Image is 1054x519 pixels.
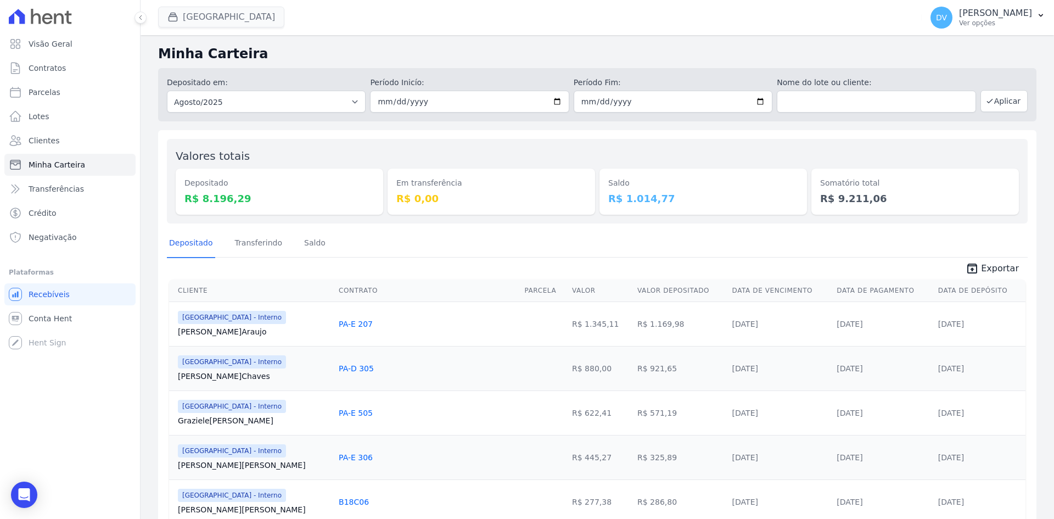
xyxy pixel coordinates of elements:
a: PA-E 306 [339,453,373,462]
a: Depositado [167,230,215,258]
a: PA-E 505 [339,409,373,417]
a: [PERSON_NAME][PERSON_NAME] [178,504,330,515]
a: Transferindo [233,230,285,258]
i: unarchive [966,262,979,275]
span: Visão Geral [29,38,72,49]
a: Saldo [302,230,328,258]
th: Parcela [520,280,568,302]
label: Valores totais [176,149,250,163]
label: Período Inicío: [370,77,569,88]
span: Transferências [29,183,84,194]
a: [DATE] [732,409,758,417]
a: [PERSON_NAME]Araujo [178,326,330,337]
a: [DATE] [732,453,758,462]
dd: R$ 8.196,29 [184,191,374,206]
td: R$ 571,19 [633,390,728,435]
td: R$ 325,89 [633,435,728,479]
a: [DATE] [732,320,758,328]
dd: R$ 1.014,77 [608,191,798,206]
span: Crédito [29,208,57,219]
h2: Minha Carteira [158,44,1036,64]
a: B18C06 [339,498,369,506]
span: Lotes [29,111,49,122]
span: Parcelas [29,87,60,98]
a: PA-D 305 [339,364,374,373]
a: [DATE] [938,320,964,328]
a: [DATE] [938,364,964,373]
a: Negativação [4,226,136,248]
dt: Somatório total [820,177,1010,189]
a: [DATE] [837,498,862,506]
a: Transferências [4,178,136,200]
label: Nome do lote ou cliente: [777,77,975,88]
button: DV [PERSON_NAME] Ver opções [922,2,1054,33]
span: Contratos [29,63,66,74]
a: Crédito [4,202,136,224]
dd: R$ 0,00 [396,191,586,206]
th: Data de Depósito [934,280,1025,302]
span: Recebíveis [29,289,70,300]
a: [DATE] [732,498,758,506]
a: Graziele[PERSON_NAME] [178,415,330,426]
th: Valor [568,280,633,302]
dd: R$ 9.211,06 [820,191,1010,206]
a: Contratos [4,57,136,79]
button: [GEOGRAPHIC_DATA] [158,7,284,27]
a: [DATE] [938,453,964,462]
a: [DATE] [837,320,862,328]
a: [DATE] [938,498,964,506]
td: R$ 622,41 [568,390,633,435]
a: [DATE] [732,364,758,373]
a: Conta Hent [4,308,136,330]
a: [DATE] [837,409,862,417]
th: Valor Depositado [633,280,728,302]
a: [DATE] [837,453,862,462]
div: Plataformas [9,266,131,279]
a: Recebíveis [4,283,136,305]
a: Parcelas [4,81,136,103]
span: Exportar [981,262,1019,275]
a: PA-E 207 [339,320,373,328]
label: Período Fim: [574,77,772,88]
p: Ver opções [959,19,1032,27]
td: R$ 880,00 [568,346,633,390]
span: [GEOGRAPHIC_DATA] - Interno [178,311,286,324]
th: Data de Pagamento [832,280,934,302]
a: [PERSON_NAME]Chaves [178,371,330,382]
th: Contrato [334,280,520,302]
a: [DATE] [837,364,862,373]
span: [GEOGRAPHIC_DATA] - Interno [178,444,286,457]
div: Open Intercom Messenger [11,482,37,508]
span: Conta Hent [29,313,72,324]
th: Data de Vencimento [728,280,833,302]
a: Minha Carteira [4,154,136,176]
a: Lotes [4,105,136,127]
span: Negativação [29,232,77,243]
td: R$ 445,27 [568,435,633,479]
dt: Saldo [608,177,798,189]
span: [GEOGRAPHIC_DATA] - Interno [178,355,286,369]
span: [GEOGRAPHIC_DATA] - Interno [178,489,286,502]
label: Depositado em: [167,78,228,87]
th: Cliente [169,280,334,302]
a: Clientes [4,130,136,152]
span: Clientes [29,135,59,146]
td: R$ 921,65 [633,346,728,390]
td: R$ 1.345,11 [568,302,633,346]
span: Minha Carteira [29,159,85,170]
a: [PERSON_NAME][PERSON_NAME] [178,460,330,471]
a: Visão Geral [4,33,136,55]
span: DV [936,14,947,21]
dt: Em transferência [396,177,586,189]
dt: Depositado [184,177,374,189]
a: [DATE] [938,409,964,417]
span: [GEOGRAPHIC_DATA] - Interno [178,400,286,413]
p: [PERSON_NAME] [959,8,1032,19]
td: R$ 1.169,98 [633,302,728,346]
a: unarchive Exportar [957,262,1028,277]
button: Aplicar [980,90,1028,112]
